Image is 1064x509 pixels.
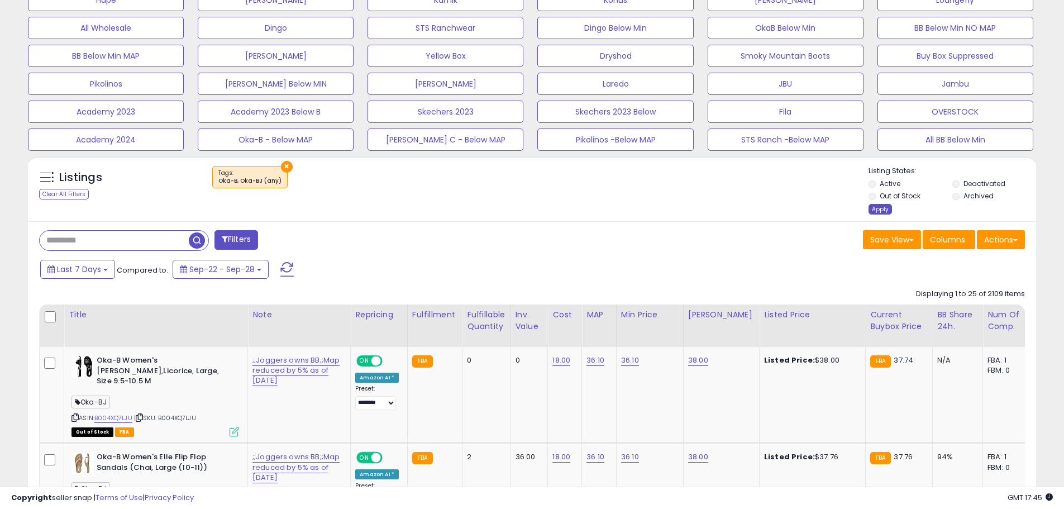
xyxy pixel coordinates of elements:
[412,309,457,321] div: Fulfillment
[28,73,184,95] button: Pikolinos
[552,451,570,463] a: 18.00
[863,230,921,249] button: Save View
[963,179,1005,188] label: Deactivated
[412,452,433,464] small: FBA
[537,45,693,67] button: Dryshod
[916,289,1025,299] div: Displaying 1 to 25 of 2109 items
[552,355,570,366] a: 18.00
[412,355,433,368] small: FBA
[368,73,523,95] button: [PERSON_NAME]
[189,264,255,275] span: Sep-22 - Sep-28
[688,355,708,366] a: 38.00
[214,230,258,250] button: Filters
[894,451,913,462] span: 37.76
[586,355,604,366] a: 36.10
[97,452,232,475] b: Oka-B Women's Elle Flip Flop Sandals (Chai, Large (10-11))
[28,17,184,39] button: All Wholesale
[880,191,920,201] label: Out of Stock
[252,309,346,321] div: Note
[145,492,194,503] a: Privacy Policy
[71,396,110,408] span: Oka-BJ
[368,101,523,123] button: Skechers 2023
[71,355,94,378] img: 515fVZNnaEL._SL40_.jpg
[467,355,502,365] div: 0
[937,309,978,332] div: BB Share 24h.
[71,427,113,437] span: All listings that are currently out of stock and unavailable for purchase on Amazon
[11,493,194,503] div: seller snap | |
[28,129,184,151] button: Academy 2024
[621,451,639,463] a: 36.10
[94,413,132,423] a: B004XQ7LJU
[621,309,679,321] div: Min Price
[252,451,340,483] a: ;;Joggers owns BB;;Map reduced by 5% as of [DATE]
[877,17,1033,39] button: BB Below Min NO MAP
[59,170,102,185] h5: Listings
[708,129,863,151] button: STS Ranch -Below MAP
[97,355,232,389] b: Oka-B Women's [PERSON_NAME],Licorice, Large, Size 9.5-10.5 M
[870,355,891,368] small: FBA
[198,101,354,123] button: Academy 2023 Below B
[355,309,403,321] div: Repricing
[381,356,399,366] span: OFF
[877,45,1033,67] button: Buy Box Suppressed
[11,492,52,503] strong: Copyright
[117,265,168,275] span: Compared to:
[764,355,857,365] div: $38.00
[987,365,1024,375] div: FBM: 0
[39,189,89,199] div: Clear All Filters
[368,129,523,151] button: [PERSON_NAME] C - Below MAP
[937,355,974,365] div: N/A
[708,45,863,67] button: Smoky Mountain Boots
[1008,492,1053,503] span: 2025-10-6 17:45 GMT
[708,101,863,123] button: Fila
[764,309,861,321] div: Listed Price
[869,166,1036,177] p: Listing States:
[467,309,505,332] div: Fulfillable Quantity
[516,452,540,462] div: 36.00
[198,129,354,151] button: Oka-B - Below MAP
[40,260,115,279] button: Last 7 Days
[764,451,815,462] b: Listed Price:
[869,204,892,215] div: Apply
[516,355,540,365] div: 0
[688,309,755,321] div: [PERSON_NAME]
[28,101,184,123] button: Academy 2023
[96,492,143,503] a: Terms of Use
[877,129,1033,151] button: All BB Below Min
[368,17,523,39] button: STS Ranchwear
[987,463,1024,473] div: FBM: 0
[688,451,708,463] a: 38.00
[923,230,975,249] button: Columns
[357,356,371,366] span: ON
[71,355,239,435] div: ASIN:
[355,469,399,479] div: Amazon AI *
[552,309,577,321] div: Cost
[281,161,293,173] button: ×
[963,191,994,201] label: Archived
[708,17,863,39] button: OkaB Below Min
[467,452,502,462] div: 2
[71,452,94,474] img: 31BqXHMQQTL._SL40_.jpg
[381,453,399,463] span: OFF
[115,427,134,437] span: FBA
[537,129,693,151] button: Pikolinos -Below MAP
[930,234,965,245] span: Columns
[987,309,1028,332] div: Num of Comp.
[937,452,974,462] div: 94%
[870,452,891,464] small: FBA
[218,177,281,185] div: Oka-B, Oka-BJ (any)
[357,453,371,463] span: ON
[218,169,281,185] span: Tags :
[877,73,1033,95] button: Jambu
[368,45,523,67] button: Yellow Box
[987,355,1024,365] div: FBA: 1
[877,101,1033,123] button: OVERSTOCK
[764,452,857,462] div: $37.76
[880,179,900,188] label: Active
[134,413,196,422] span: | SKU: B004XQ7LJU
[28,45,184,67] button: BB Below Min MAP
[537,101,693,123] button: Skechers 2023 Below
[987,452,1024,462] div: FBA: 1
[621,355,639,366] a: 36.10
[57,264,101,275] span: Last 7 Days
